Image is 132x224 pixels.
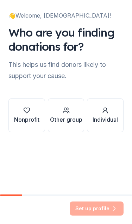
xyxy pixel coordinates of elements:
button: Other group [48,98,84,132]
div: Nonprofit [14,115,39,124]
div: Who are you finding donations for? [8,25,124,53]
button: Individual [87,98,124,132]
div: Individual [93,115,118,124]
div: This helps us find donors likely to support your cause. [8,59,124,82]
div: Other group [50,115,82,124]
button: Nonprofit [8,98,45,132]
div: 👋 Welcome, [DEMOGRAPHIC_DATA]! [8,11,124,20]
